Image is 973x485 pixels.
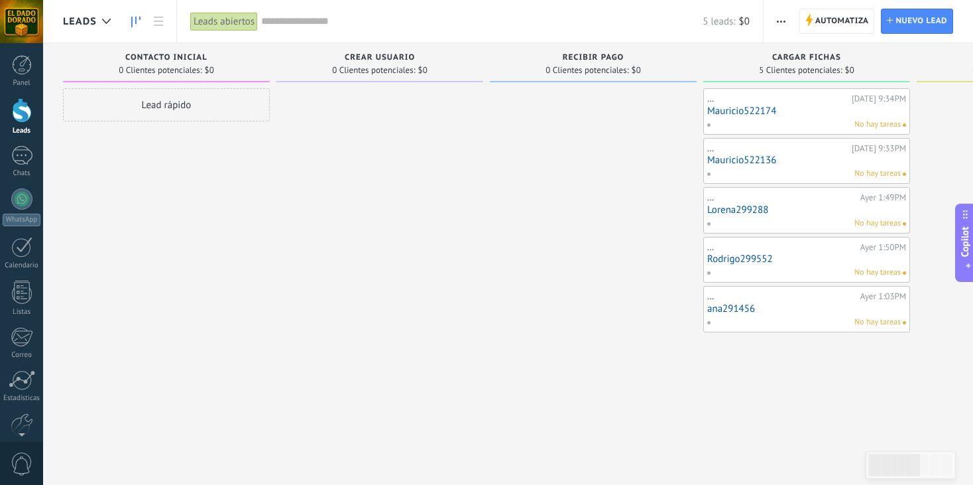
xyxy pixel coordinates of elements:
span: Cargar Fichas [772,53,841,62]
div: Calendario [3,261,41,270]
span: Crear Usuario [345,53,415,62]
div: Leads [3,127,41,135]
div: Listas [3,308,41,316]
span: No hay nada asignado [903,222,906,226]
div: Ayer 1:49PM [860,192,906,203]
a: Rodrigo299552 [707,253,906,265]
div: WhatsApp [3,214,40,226]
span: 0 Clientes potenciales: [545,66,628,74]
div: Leads abiertos [190,12,258,31]
span: $0 [418,66,428,74]
div: ... [707,192,857,203]
span: Nuevo lead [895,9,947,33]
div: Ayer 1:50PM [860,242,906,253]
span: Automatiza [815,9,869,33]
div: Estadísticas [3,394,41,403]
div: Correo [3,351,41,360]
div: ... [707,291,857,302]
div: [DATE] 9:33PM [852,143,906,154]
span: No hay tareas [854,119,901,131]
div: Recibir Pago [496,53,690,64]
a: Leads [125,9,147,35]
span: $0 [205,66,214,74]
span: 0 Clientes potenciales: [332,66,415,74]
div: Cargar Fichas [710,53,903,64]
div: Crear Usuario [283,53,477,64]
span: No hay tareas [854,218,901,230]
span: Recibir Pago [563,53,624,62]
span: No hay tareas [854,267,901,279]
span: Leads [63,15,97,28]
span: No hay nada asignado [903,321,906,324]
div: ... [707,143,848,154]
a: ana291456 [707,303,906,314]
span: Copilot [958,226,972,257]
a: Automatiza [799,9,875,34]
span: $0 [739,15,750,28]
a: Mauricio522174 [707,105,906,117]
span: 5 leads: [703,15,735,28]
a: Lista [147,9,170,35]
a: Lorena299288 [707,204,906,216]
span: No hay nada asignado [903,173,906,176]
div: [DATE] 9:34PM [852,94,906,104]
div: ... [707,94,848,104]
a: Mauricio522136 [707,155,906,166]
button: Más [772,9,791,34]
span: 5 Clientes potenciales: [759,66,842,74]
span: 0 Clientes potenciales: [119,66,201,74]
div: Chats [3,169,41,178]
span: No hay tareas [854,168,901,180]
span: Contacto Inicial [125,53,207,62]
span: No hay nada asignado [903,123,906,127]
span: No hay tareas [854,316,901,328]
div: Lead rápido [63,88,270,121]
div: Contacto Inicial [70,53,263,64]
span: $0 [632,66,641,74]
div: ... [707,242,857,253]
div: Panel [3,79,41,88]
span: $0 [845,66,854,74]
a: Nuevo lead [881,9,953,34]
div: Ayer 1:03PM [860,291,906,302]
span: No hay nada asignado [903,271,906,275]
